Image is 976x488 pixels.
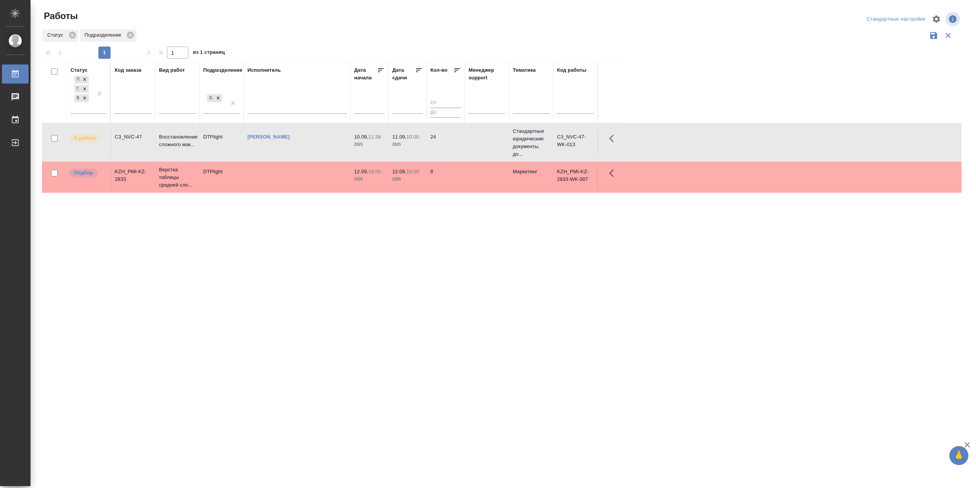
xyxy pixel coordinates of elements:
div: Вид работ [159,66,185,74]
span: из 1 страниц [193,48,225,59]
td: 24 [427,129,465,156]
div: Менеджер support [469,66,505,82]
div: Подбор, Готов к работе, В работе [74,75,90,84]
div: C3_NVC-47 [115,133,151,141]
p: Стандартные юридические документы, до... [513,127,549,158]
div: KZH_PMI-KZ-2833 [115,168,151,183]
button: Сбросить фильтры [941,28,955,43]
button: Сохранить фильтры [926,28,941,43]
div: Готов к работе [74,85,80,93]
p: 2025 [354,176,385,183]
div: Код работы [557,66,586,74]
div: Подразделение [80,29,136,42]
p: 18:00 [406,169,419,174]
button: 🙏 [949,446,968,465]
div: Тематика [513,66,536,74]
p: 2025 [392,141,423,148]
button: Здесь прячутся важные кнопки [605,164,623,182]
td: KZH_PMI-KZ-2833-WK-007 [553,164,597,191]
div: Дата сдачи [392,66,415,82]
td: DTPlight [199,164,244,191]
div: Исполнитель выполняет работу [69,133,106,143]
div: Код заказа [115,66,141,74]
p: 12.09, [354,169,368,174]
p: Маркетинг [513,168,549,176]
div: DTPlight [206,93,223,103]
div: Кол-во [430,66,448,74]
input: До [430,108,461,117]
div: Статус [43,29,79,42]
div: Исполнитель [247,66,281,74]
p: Статус [47,31,66,39]
button: Здесь прячутся важные кнопки [605,129,623,148]
p: 2025 [392,176,423,183]
span: 🙏 [952,448,965,464]
div: DTPlight [207,94,214,102]
p: 12.09, [392,169,406,174]
div: Подбор, Готов к работе, В работе [74,84,90,94]
p: 11.09, [392,134,406,140]
p: 11:38 [368,134,381,140]
div: В работе [74,94,80,102]
span: Настроить таблицу [927,10,945,28]
p: 10:00 [406,134,419,140]
div: Можно подбирать исполнителей [69,168,106,178]
td: C3_NVC-47-WK-013 [553,129,597,156]
span: Посмотреть информацию [945,12,962,26]
p: 2025 [354,141,385,148]
span: Работы [42,10,78,22]
p: Восстановление сложного мак... [159,133,196,148]
td: 8 [427,164,465,191]
p: Подбор [74,169,93,177]
div: Подбор, Готов к работе, В работе [74,93,90,103]
p: Подразделение [85,31,124,39]
p: 16:00 [368,169,381,174]
div: Подбор [74,76,80,84]
p: 10.09, [354,134,368,140]
input: От [430,98,461,108]
a: [PERSON_NAME] [247,134,290,140]
td: DTPlight [199,129,244,156]
div: split button [865,13,927,25]
div: Статус [71,66,88,74]
div: Подразделение [203,66,242,74]
p: Верстка таблицы средней сло... [159,166,196,189]
div: Дата начала [354,66,377,82]
p: В работе [74,134,96,142]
